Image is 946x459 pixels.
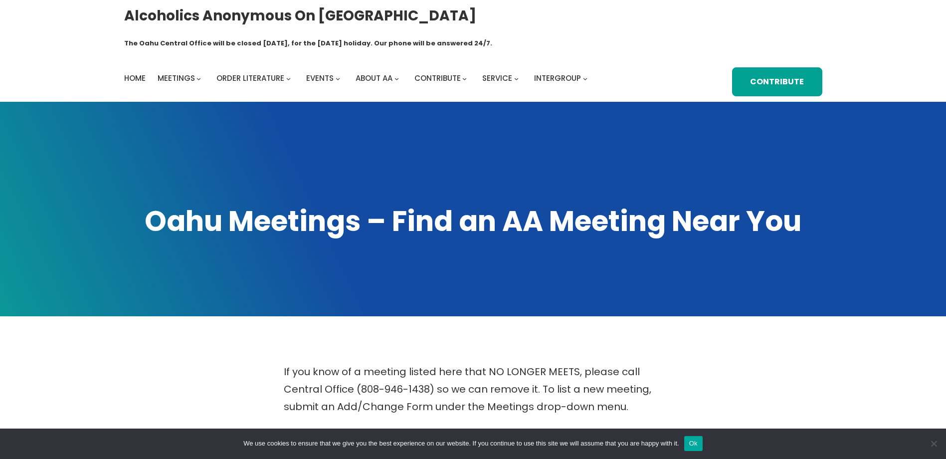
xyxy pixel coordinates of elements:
button: Events submenu [336,76,340,81]
button: Service submenu [514,76,519,81]
span: Order Literature [216,73,284,83]
span: Contribute [414,73,461,83]
span: Meetings [158,73,195,83]
button: Order Literature submenu [286,76,291,81]
span: No [929,439,939,449]
span: Service [482,73,512,83]
span: Events [306,73,334,83]
span: Home [124,73,146,83]
button: Meetings submenu [196,76,201,81]
h1: The Oahu Central Office will be closed [DATE], for the [DATE] holiday. Our phone will be answered... [124,38,492,48]
a: Events [306,71,334,85]
a: About AA [356,71,392,85]
button: About AA submenu [394,76,399,81]
a: Meetings [158,71,195,85]
span: About AA [356,73,392,83]
button: Contribute submenu [462,76,467,81]
a: Alcoholics Anonymous on [GEOGRAPHIC_DATA] [124,3,476,28]
a: Contribute [414,71,461,85]
a: Service [482,71,512,85]
button: Intergroup submenu [583,76,587,81]
span: Intergroup [534,73,581,83]
span: We use cookies to ensure that we give you the best experience on our website. If you continue to ... [243,439,679,449]
p: If you know of a meeting listed here that NO LONGER MEETS, please call Central Office (808-946-14... [284,363,663,416]
a: Intergroup [534,71,581,85]
h1: Oahu Meetings – Find an AA Meeting Near You [124,203,822,240]
nav: Intergroup [124,71,591,85]
a: Contribute [732,67,822,96]
button: Ok [684,436,703,451]
a: Home [124,71,146,85]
